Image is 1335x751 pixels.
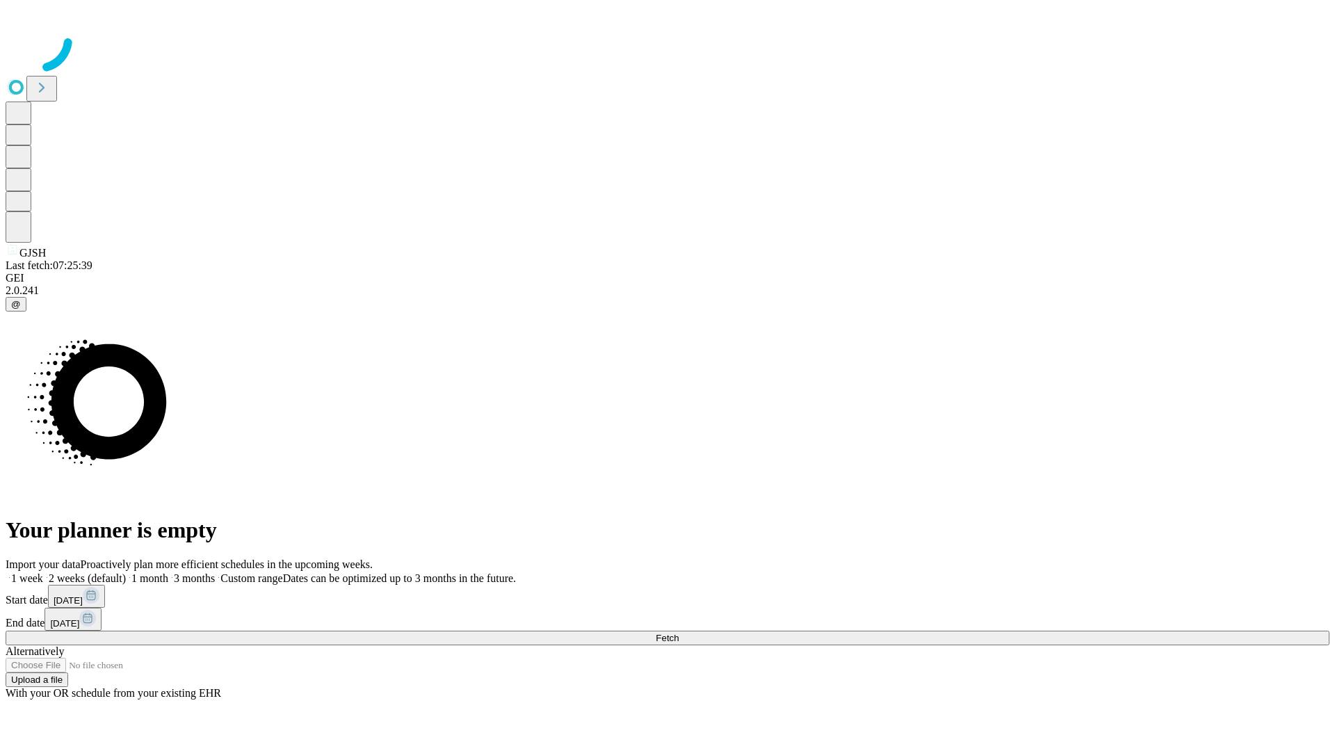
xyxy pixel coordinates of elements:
[131,572,168,584] span: 1 month
[48,585,105,608] button: [DATE]
[54,595,83,606] span: [DATE]
[6,585,1329,608] div: Start date
[11,572,43,584] span: 1 week
[6,672,68,687] button: Upload a file
[6,272,1329,284] div: GEI
[174,572,215,584] span: 3 months
[6,284,1329,297] div: 2.0.241
[220,572,282,584] span: Custom range
[6,645,64,657] span: Alternatively
[6,687,221,699] span: With your OR schedule from your existing EHR
[50,618,79,629] span: [DATE]
[6,517,1329,543] h1: Your planner is empty
[19,247,46,259] span: GJSH
[6,608,1329,631] div: End date
[6,558,81,570] span: Import your data
[6,631,1329,645] button: Fetch
[44,608,102,631] button: [DATE]
[6,259,92,271] span: Last fetch: 07:25:39
[6,297,26,312] button: @
[49,572,126,584] span: 2 weeks (default)
[11,299,21,309] span: @
[283,572,516,584] span: Dates can be optimized up to 3 months in the future.
[81,558,373,570] span: Proactively plan more efficient schedules in the upcoming weeks.
[656,633,679,643] span: Fetch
